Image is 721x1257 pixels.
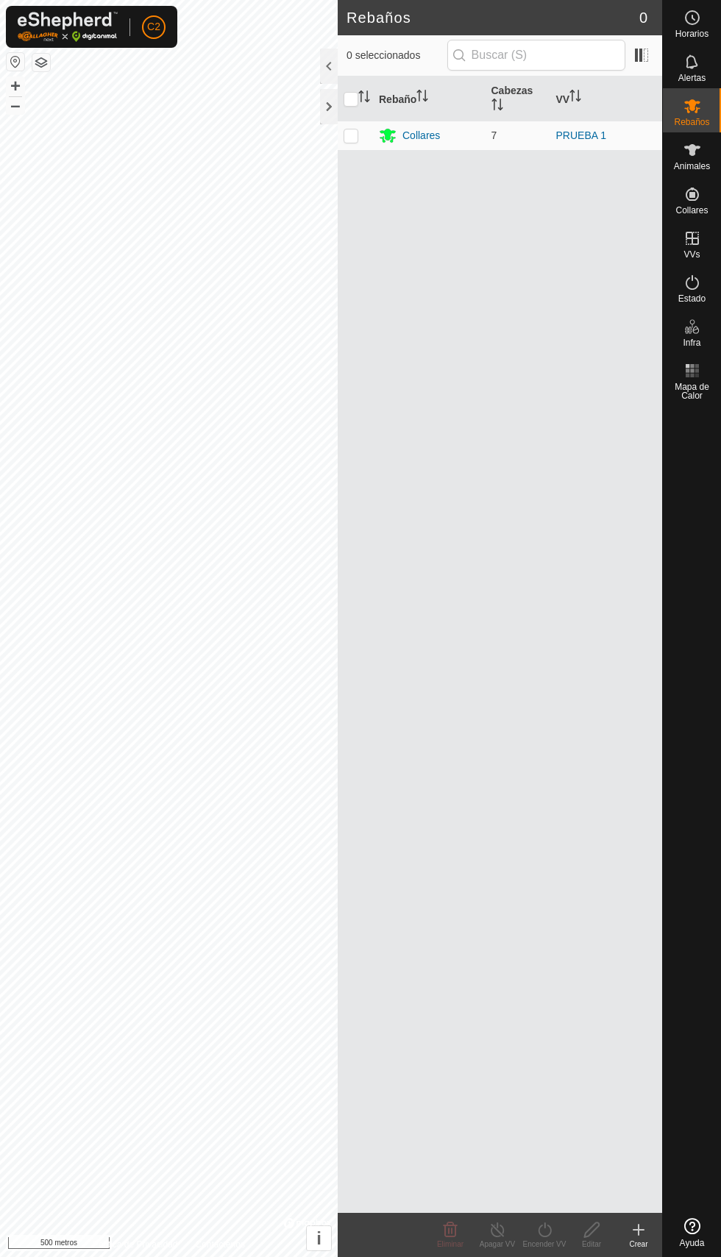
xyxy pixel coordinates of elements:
font: 0 seleccionados [347,49,420,61]
font: Collares [675,205,708,216]
font: Collares [402,129,440,141]
font: – [10,95,20,115]
font: Cabezas [491,85,533,96]
font: Rebaños [347,10,411,26]
button: i [307,1226,331,1250]
font: C2 [147,21,160,32]
font: Estado [678,293,706,304]
button: – [7,96,24,114]
button: Capas del Mapa [32,54,50,71]
button: Restablecer Mapa [7,53,24,71]
font: 0 [639,10,647,26]
p-sorticon: Activar para ordenar [491,101,503,113]
font: Ayuda [680,1238,705,1248]
font: Apagar VV [480,1240,515,1248]
font: Infra [683,338,700,348]
font: Crear [629,1240,647,1248]
font: Contáctenos [196,1239,245,1250]
font: Horarios [675,29,708,39]
button: + [7,77,24,95]
font: Eliminar [437,1240,464,1248]
p-sorticon: Activar para ordenar [416,92,428,104]
font: + [10,76,21,96]
font: 7 [491,129,497,141]
a: Ayuda [663,1212,721,1253]
font: Animales [674,161,710,171]
p-sorticon: Activar para ordenar [569,92,581,104]
a: PRUEBA 1 [556,129,606,141]
font: Encender VV [523,1240,566,1248]
font: Mapa de Calor [675,382,709,401]
font: Alertas [678,73,706,83]
font: Política de Privacidad [93,1239,177,1250]
font: VVs [683,249,700,260]
font: Rebaños [674,117,709,127]
a: Contáctenos [196,1238,245,1251]
a: Política de Privacidad [93,1238,177,1251]
font: Editar [582,1240,601,1248]
font: i [316,1228,322,1248]
font: VV [556,93,570,104]
input: Buscar (S) [447,40,625,71]
img: Logotipo de Gallagher [18,12,118,42]
p-sorticon: Activar para ordenar [358,93,370,104]
font: Rebaño [379,93,416,104]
